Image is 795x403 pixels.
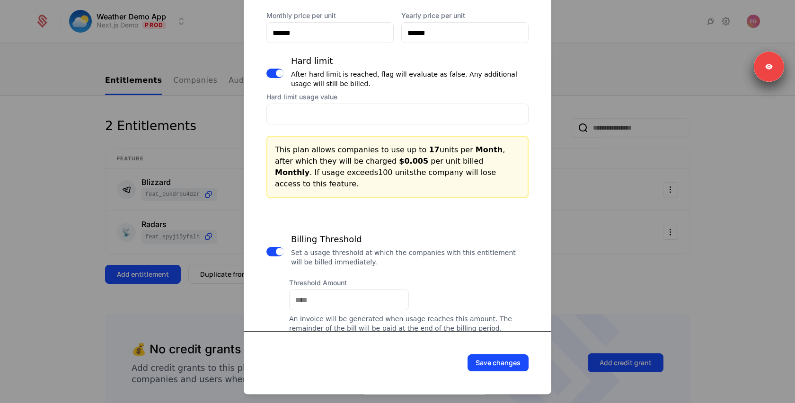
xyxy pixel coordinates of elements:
[289,314,529,333] div: An invoice will be generated when usage reaches this amount. The remainder of the bill will be pa...
[468,354,529,371] button: Save changes
[401,11,529,20] label: Yearly price per unit
[291,54,529,68] div: Hard limit
[476,145,503,154] span: Month
[266,92,529,102] label: Hard limit usage value
[291,70,529,88] div: After hard limit is reached, flag will evaluate as false. Any additional usage will still be billed.
[399,157,428,166] span: $0.005
[275,144,520,190] div: This plan allows companies to use up to units per , after which they will be charged per unit bil...
[291,233,529,246] div: Billing Threshold
[266,11,394,20] label: Monthly price per unit
[291,248,529,267] div: Set a usage threshold at which the companies with this entitlement will be billed immediately.
[429,145,439,154] span: 17
[275,168,309,177] span: Monthly
[289,278,409,288] label: Threshold Amount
